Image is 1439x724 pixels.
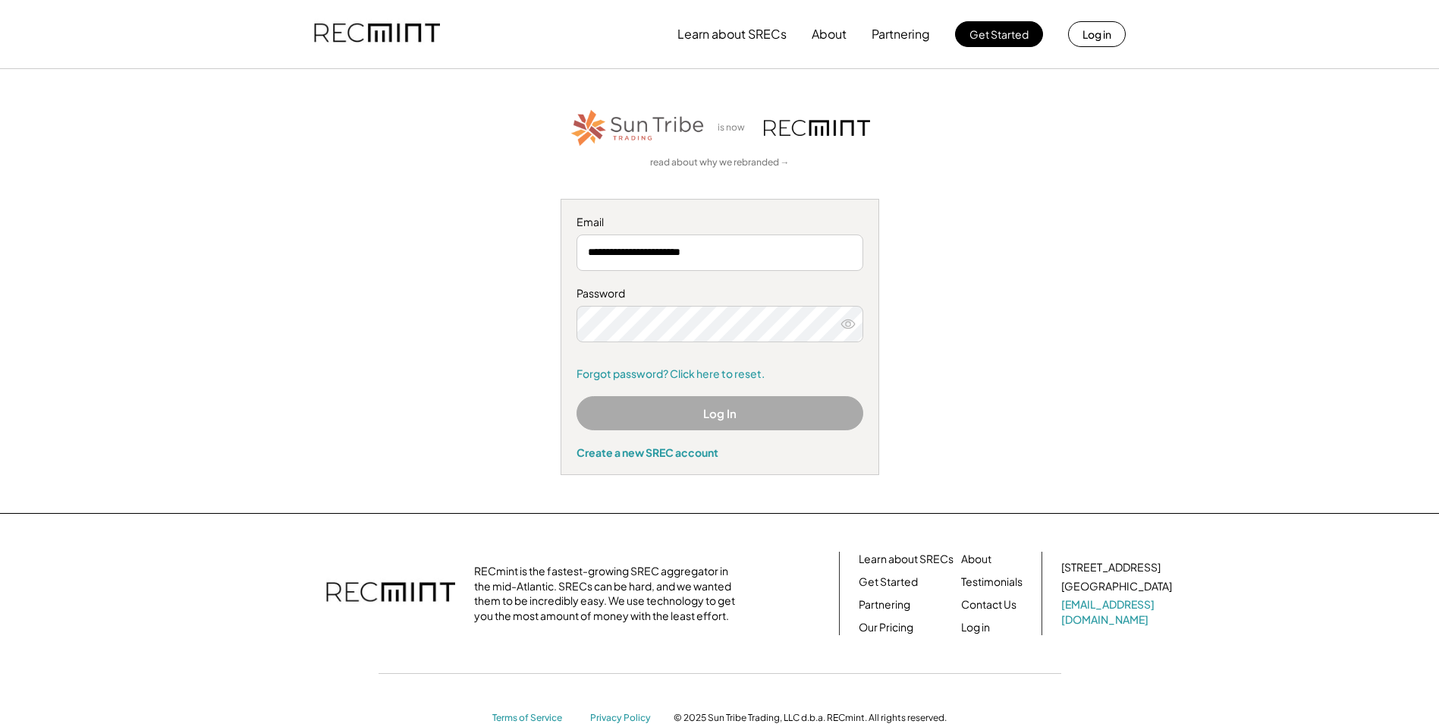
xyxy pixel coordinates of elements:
[577,367,863,382] a: Forgot password? Click here to reset.
[859,574,918,590] a: Get Started
[326,567,455,620] img: recmint-logotype%403x.png
[859,620,913,635] a: Our Pricing
[1061,579,1172,594] div: [GEOGRAPHIC_DATA]
[314,8,440,60] img: recmint-logotype%403x.png
[577,445,863,459] div: Create a new SREC account
[714,121,756,134] div: is now
[570,107,706,149] img: STT_Horizontal_Logo%2B-%2BColor.png
[859,552,954,567] a: Learn about SRECs
[872,19,930,49] button: Partnering
[674,712,947,724] div: © 2025 Sun Tribe Trading, LLC d.b.a. RECmint. All rights reserved.
[955,21,1043,47] button: Get Started
[1061,560,1161,575] div: [STREET_ADDRESS]
[650,156,790,169] a: read about why we rebranded →
[961,597,1016,612] a: Contact Us
[1061,597,1175,627] a: [EMAIL_ADDRESS][DOMAIN_NAME]
[577,286,863,301] div: Password
[577,215,863,230] div: Email
[812,19,847,49] button: About
[474,564,743,623] div: RECmint is the fastest-growing SREC aggregator in the mid-Atlantic. SRECs can be hard, and we wan...
[764,120,870,136] img: recmint-logotype%403x.png
[961,552,991,567] a: About
[961,574,1023,590] a: Testimonials
[859,597,910,612] a: Partnering
[961,620,990,635] a: Log in
[677,19,787,49] button: Learn about SRECs
[1068,21,1126,47] button: Log in
[577,396,863,430] button: Log In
